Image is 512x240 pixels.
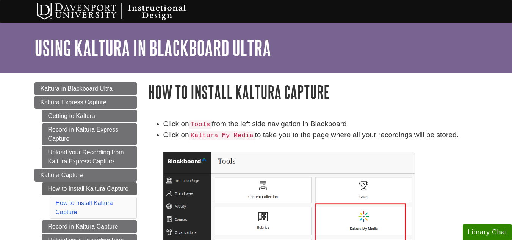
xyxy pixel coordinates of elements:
code: Kaltura My Media [189,131,255,140]
a: Kaltura in Blackboard Ultra [34,82,137,95]
a: Kaltura Capture [34,169,137,182]
a: Record in Kaltura Capture [42,220,137,233]
a: Kaltura Express Capture [34,96,137,109]
button: Library Chat [463,224,512,240]
a: Getting to Kaltura [42,110,137,122]
h1: How to Install Kaltura Capture [148,82,478,102]
a: How to Install Kaltura Capture [56,200,113,215]
a: How to Install Kaltura Capture [42,182,137,195]
span: Kaltura in Blackboard Ultra [41,85,113,92]
code: Tools [189,120,212,129]
img: Davenport University Instructional Design [31,2,213,21]
span: Kaltura Capture [41,172,83,178]
li: Click on from the left side navigation in Blackboard [163,119,478,130]
a: Upload your Recording from Kaltura Express Capture [42,146,137,168]
span: Kaltura Express Capture [41,99,106,105]
a: Record in Kaltura Express Capture [42,123,137,145]
a: Using Kaltura in Blackboard Ultra [34,36,271,60]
